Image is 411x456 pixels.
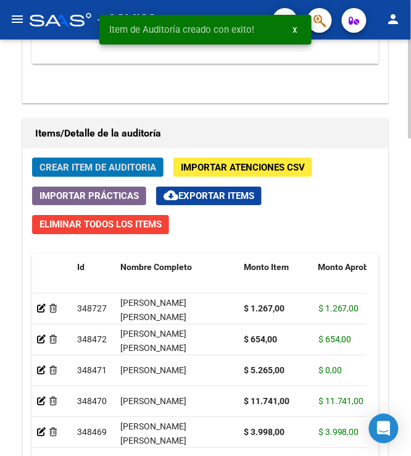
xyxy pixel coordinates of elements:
datatable-header-cell: Nombre Completo [115,254,239,308]
button: Importar Atenciones CSV [173,158,312,177]
span: 348727 [77,303,107,313]
span: $ 654,00 [318,334,352,344]
strong: $ 5.265,00 [244,365,284,375]
span: Nombre Completo [120,262,192,272]
span: 348471 [77,365,107,375]
span: Crear Item de Auditoria [39,162,156,173]
span: x [293,24,297,35]
datatable-header-cell: Monto Item [239,254,313,308]
span: Eliminar Todos los Items [39,219,162,230]
span: 348469 [77,427,107,437]
span: [PERSON_NAME] [PERSON_NAME] [120,329,186,353]
strong: $ 1.267,00 [244,303,284,313]
span: Monto Aprobado [318,262,384,272]
span: $ 3.998,00 [318,427,359,437]
strong: $ 11.741,00 [244,396,289,406]
span: [PERSON_NAME] [PERSON_NAME] [120,298,186,322]
datatable-header-cell: Id [72,254,115,308]
span: [PERSON_NAME] [PERSON_NAME] [120,421,186,445]
span: Importar Prácticas [39,190,139,201]
mat-icon: cloud_download [164,188,178,203]
span: $ 1.267,00 [318,303,359,313]
mat-icon: person [386,12,401,27]
span: Exportar Items [164,190,254,201]
button: Crear Item de Auditoria [32,158,164,177]
datatable-header-cell: Monto Aprobado [313,254,400,308]
span: $ 0,00 [318,365,342,375]
strong: $ 654,00 [244,334,277,344]
span: $ 11.741,00 [318,396,364,406]
span: [PERSON_NAME] [120,365,186,375]
span: 348472 [77,334,107,344]
span: [PERSON_NAME] [120,396,186,406]
button: Eliminar Todos los Items [32,215,169,234]
h1: Items/Detalle de la auditoría [35,124,376,143]
span: Importar Atenciones CSV [181,162,305,173]
strong: $ 3.998,00 [244,427,284,437]
span: 348470 [77,396,107,406]
button: Exportar Items [156,187,262,205]
div: Open Intercom Messenger [369,414,399,444]
button: x [283,19,307,41]
span: Monto Item [244,262,289,272]
button: Importar Prácticas [32,187,146,205]
span: Item de Auditoría creado con exito! [109,23,254,36]
span: Id [77,262,85,272]
mat-icon: menu [10,12,25,27]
